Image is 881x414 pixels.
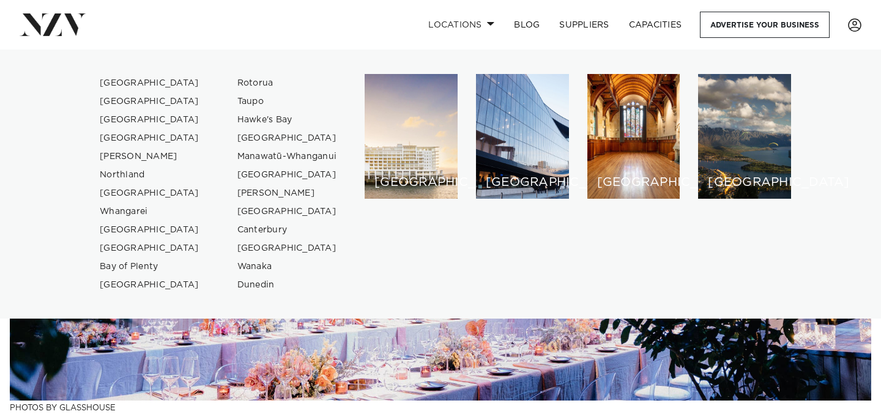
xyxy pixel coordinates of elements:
a: Capacities [619,12,692,38]
a: [GEOGRAPHIC_DATA] [90,129,209,147]
a: Bay of Plenty [90,257,209,276]
a: Canterbury [228,221,347,239]
h6: [GEOGRAPHIC_DATA] [374,176,448,189]
a: [GEOGRAPHIC_DATA] [90,184,209,202]
a: Wanaka [228,257,347,276]
a: Taupo [228,92,347,111]
h3: Photos by Glasshouse [10,401,871,413]
a: BLOG [504,12,549,38]
a: Queenstown venues [GEOGRAPHIC_DATA] [698,74,791,199]
a: [GEOGRAPHIC_DATA] [90,111,209,129]
a: [GEOGRAPHIC_DATA] [90,74,209,92]
a: [GEOGRAPHIC_DATA] [228,239,347,257]
a: [GEOGRAPHIC_DATA] [90,92,209,111]
h6: [GEOGRAPHIC_DATA] [597,176,671,189]
a: [PERSON_NAME] [228,184,347,202]
a: [GEOGRAPHIC_DATA] [90,239,209,257]
a: [GEOGRAPHIC_DATA] [228,202,347,221]
a: Manawatū-Whanganui [228,147,347,166]
a: [GEOGRAPHIC_DATA] [90,276,209,294]
a: Rotorua [228,74,347,92]
a: Dunedin [228,276,347,294]
a: Whangarei [90,202,209,221]
a: Christchurch venues [GEOGRAPHIC_DATA] [587,74,680,199]
a: Locations [418,12,504,38]
a: Hawke's Bay [228,111,347,129]
img: nzv-logo.png [20,13,86,35]
a: [PERSON_NAME] [90,147,209,166]
a: SUPPLIERS [549,12,619,38]
h6: [GEOGRAPHIC_DATA] [486,176,559,189]
a: Northland [90,166,209,184]
a: [GEOGRAPHIC_DATA] [228,166,347,184]
a: Auckland venues [GEOGRAPHIC_DATA] [365,74,458,199]
a: [GEOGRAPHIC_DATA] [90,221,209,239]
h6: [GEOGRAPHIC_DATA] [708,176,781,189]
a: Advertise your business [700,12,830,38]
a: [GEOGRAPHIC_DATA] [228,129,347,147]
a: Wellington venues [GEOGRAPHIC_DATA] [476,74,569,199]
